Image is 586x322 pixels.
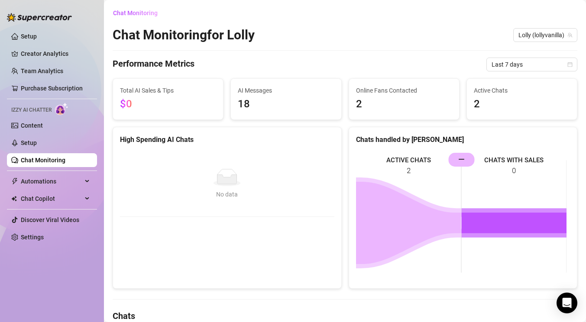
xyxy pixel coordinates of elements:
[113,27,255,43] h2: Chat Monitoring for Lolly
[113,10,158,16] span: Chat Monitoring
[567,32,573,38] span: team
[567,62,573,67] span: calendar
[21,85,83,92] a: Purchase Subscription
[120,98,132,110] span: $0
[21,47,90,61] a: Creator Analytics
[21,122,43,129] a: Content
[356,134,570,145] div: Chats handled by [PERSON_NAME]
[120,134,334,145] div: High Spending AI Chats
[21,68,63,74] a: Team Analytics
[518,29,572,42] span: Lolly (lollyvanilla)
[21,157,65,164] a: Chat Monitoring
[21,192,82,206] span: Chat Copilot
[11,196,17,202] img: Chat Copilot
[356,96,452,113] span: 2
[238,96,334,113] span: 18
[55,103,68,115] img: AI Chatter
[492,58,572,71] span: Last 7 days
[557,293,577,313] div: Open Intercom Messenger
[113,58,194,71] h4: Performance Metrics
[474,86,570,95] span: Active Chats
[11,106,52,114] span: Izzy AI Chatter
[21,234,44,241] a: Settings
[21,139,37,146] a: Setup
[21,216,79,223] a: Discover Viral Videos
[113,6,165,20] button: Chat Monitoring
[238,86,334,95] span: AI Messages
[7,13,72,22] img: logo-BBDzfeDw.svg
[21,174,82,188] span: Automations
[129,190,326,199] div: No data
[21,33,37,40] a: Setup
[474,96,570,113] span: 2
[356,86,452,95] span: Online Fans Contacted
[11,178,18,185] span: thunderbolt
[120,86,216,95] span: Total AI Sales & Tips
[113,310,577,322] h4: Chats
